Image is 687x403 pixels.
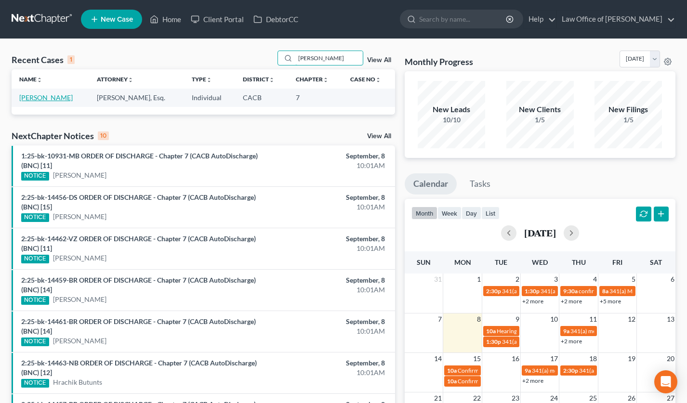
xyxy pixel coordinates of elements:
a: +2 more [522,377,543,384]
span: 18 [588,353,598,364]
a: Hrachik Butunts [53,377,102,387]
span: 341(a) meeting for [PERSON_NAME] [502,287,595,295]
span: Sun [417,258,431,266]
span: Thu [572,258,586,266]
span: 10 [549,313,559,325]
a: Typeunfold_more [192,76,212,83]
a: +2 more [561,338,582,345]
div: 1/5 [595,115,662,125]
button: list [481,207,500,220]
div: 1/5 [506,115,574,125]
span: 14 [433,353,443,364]
td: CACB [235,89,289,106]
div: September, 8 [270,193,385,202]
div: September, 8 [270,317,385,326]
a: [PERSON_NAME] [53,295,106,304]
span: 7 [437,313,443,325]
a: Law Office of [PERSON_NAME] [557,11,675,28]
span: 11 [588,313,598,325]
span: 8 [476,313,482,325]
a: Client Portal [186,11,249,28]
span: Confirmation hearing for [PERSON_NAME] [458,377,567,385]
a: 2:25-bk-14463-NB ORDER OF DISCHARGE - Chapter 7 (CACB AutoDischarge) (BNC) [12] [21,359,257,377]
a: [PERSON_NAME] [53,212,106,221]
span: 8a [602,287,608,295]
span: New Case [101,16,133,23]
span: 341(a) Meeting for [PERSON_NAME] [502,338,595,345]
i: unfold_more [269,77,275,83]
div: September, 8 [270,151,385,161]
div: 10:01AM [270,161,385,170]
span: 4 [592,273,598,285]
div: 10 [98,131,109,140]
div: NOTICE [21,379,49,388]
i: unfold_more [375,77,381,83]
div: NOTICE [21,296,49,305]
a: 2:25-bk-14461-BR ORDER OF DISCHARGE - Chapter 7 (CACB AutoDischarge) (BNC) [14] [21,317,256,335]
a: 2:25-bk-14462-VZ ORDER OF DISCHARGE - Chapter 7 (CACB AutoDischarge) (BNC) [11] [21,234,256,252]
a: 2:25-bk-14459-BR ORDER OF DISCHARGE - Chapter 7 (CACB AutoDischarge) (BNC) [14] [21,276,256,294]
a: Calendar [405,173,457,195]
div: New Filings [595,104,662,115]
span: Hearing for [PERSON_NAME] & [PERSON_NAME] [497,327,623,335]
div: September, 8 [270,358,385,368]
span: Confirmation hearing for [PERSON_NAME] [458,367,567,374]
a: +5 more [600,298,621,305]
div: 1 [67,55,75,64]
a: View All [367,57,391,64]
span: 15 [472,353,482,364]
a: View All [367,133,391,140]
div: New Clients [506,104,574,115]
div: 10:01AM [270,285,385,295]
input: Search by name... [419,10,507,28]
span: 341(a) meeting for [PERSON_NAME] [570,327,663,335]
input: Search by name... [295,51,363,65]
a: Chapterunfold_more [296,76,329,83]
span: 6 [670,273,675,285]
span: 2 [515,273,520,285]
span: 3 [553,273,559,285]
div: 10:01AM [270,326,385,336]
a: Case Nounfold_more [350,76,381,83]
div: September, 8 [270,234,385,244]
span: 16 [511,353,520,364]
a: [PERSON_NAME] [53,170,106,180]
a: DebtorCC [249,11,303,28]
span: 12 [627,313,636,325]
span: 17 [549,353,559,364]
div: Open Intercom Messenger [654,370,677,393]
span: 341(a) Meeting for [579,367,626,374]
span: 2:30p [486,287,501,295]
div: 10:01AM [270,368,385,377]
button: week [437,207,462,220]
span: Fri [612,258,622,266]
div: 10:01AM [270,202,385,212]
a: Help [524,11,556,28]
span: 9:30a [563,287,578,295]
div: NOTICE [21,172,49,181]
span: 10a [486,327,496,335]
span: 31 [433,273,443,285]
span: Sat [650,258,662,266]
button: day [462,207,481,220]
span: 10a [447,367,457,374]
span: 9a [525,367,531,374]
i: unfold_more [323,77,329,83]
div: NOTICE [21,338,49,346]
a: 2:25-bk-14456-DS ORDER OF DISCHARGE - Chapter 7 (CACB AutoDischarge) (BNC) [15] [21,193,256,211]
a: 1:25-bk-10931-MB ORDER OF DISCHARGE - Chapter 7 (CACB AutoDischarge) (BNC) [11] [21,152,258,169]
span: 1 [476,273,482,285]
h3: Monthly Progress [405,56,473,67]
span: 13 [666,313,675,325]
a: +2 more [561,298,582,305]
span: 341(a) meeting for [PERSON_NAME] [541,287,634,295]
a: Home [145,11,186,28]
span: 9 [515,313,520,325]
i: unfold_more [128,77,133,83]
td: 7 [288,89,343,106]
div: NextChapter Notices [12,130,109,142]
td: Individual [184,89,235,106]
button: month [411,207,437,220]
span: 341(a) meeting for [PERSON_NAME] [532,367,625,374]
div: NOTICE [21,213,49,222]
